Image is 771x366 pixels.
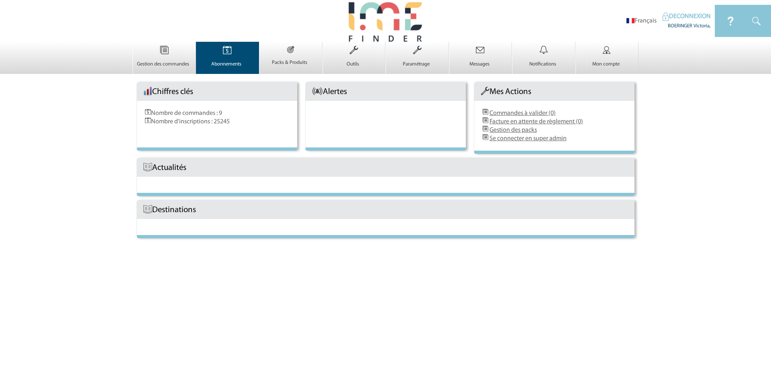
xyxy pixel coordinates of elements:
img: DemandeDeDevis.png [482,117,488,123]
p: Messages [449,61,510,67]
img: fr [626,18,634,23]
img: DemandeDeDevis.png [482,134,488,140]
img: Evenements.png [145,109,151,115]
div: Mes Actions [474,82,634,101]
img: Livre.png [143,163,152,172]
img: histo.png [143,87,152,96]
a: Notifications [512,54,575,67]
a: Facture en attente de règlement (0) [490,119,583,125]
a: Mon compte [576,54,638,67]
p: Mon compte [576,61,636,67]
img: IDEAL Meetings & Events [747,5,771,37]
a: Outils [323,54,385,67]
img: Paramétrage [401,42,434,59]
p: Gestion des commandes [133,61,194,67]
img: Outils.png [481,87,490,96]
img: Messages [464,42,497,59]
img: Evenements.png [145,117,151,123]
img: DemandeDeDevis.png [482,109,488,115]
img: Gestion des commandes [148,42,181,59]
div: Alertes [306,82,466,101]
div: Nombre de commandes : 9 Nombre d'inscriptions : 25245 [137,101,297,141]
img: IDEAL Meetings & Events [663,12,669,21]
img: Outils [337,42,370,59]
div: Destinations [137,200,634,219]
img: Mon compte [590,42,623,59]
p: Notifications [512,61,573,67]
a: Paramétrage [386,54,449,67]
a: Packs & Produits [259,52,322,66]
a: Commandes à valider (0) [490,110,556,117]
p: Abonnements [196,61,257,67]
a: Messages [449,54,512,67]
div: BOERINGER Victoria, [663,21,711,29]
img: DemandeDeDevis.png [482,126,488,132]
p: Outils [323,61,383,67]
img: IDEAL Meetings & Events [715,5,747,37]
a: Gestion des commandes [133,54,196,67]
div: Chiffres clés [137,82,297,101]
p: Paramétrage [386,61,447,67]
img: Packs & Produits [275,42,306,57]
a: Abonnements [196,54,259,67]
img: Livre.png [143,205,152,214]
a: DECONNEXION [663,13,711,20]
a: Gestion des packs [490,127,537,133]
a: Se connecter en super admin [490,135,567,142]
p: Packs & Produits [259,59,320,66]
div: Actualités [137,158,634,177]
img: Abonnements [211,42,244,59]
img: AlerteAccueil.png [312,87,323,96]
img: Notifications [527,42,560,59]
li: Français [626,17,657,25]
